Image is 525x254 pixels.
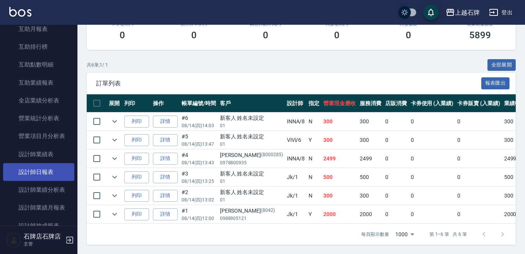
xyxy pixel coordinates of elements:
[153,208,178,220] a: 詳情
[455,150,502,168] td: 0
[409,168,456,186] td: 0
[455,168,502,186] td: 0
[406,30,411,41] h3: 0
[180,168,218,186] td: #3
[3,74,74,92] a: 互助業績報表
[153,134,178,146] a: 詳情
[358,150,383,168] td: 2499
[180,205,218,223] td: #1
[481,79,510,87] a: 報表匯出
[180,187,218,205] td: #2
[180,131,218,149] td: #5
[3,92,74,109] a: 全店業績分析表
[153,153,178,165] a: 詳情
[285,131,307,149] td: ViVi /6
[307,187,321,205] td: N
[3,199,74,216] a: 設計師業績月報表
[3,163,74,181] a: 設計師日報表
[383,187,409,205] td: 0
[409,150,456,168] td: 0
[182,141,216,148] p: 08/14 (四) 13:47
[455,131,502,149] td: 0
[182,159,216,166] p: 08/14 (四) 13:43
[285,150,307,168] td: INNA /8
[321,150,358,168] td: 2499
[124,171,149,183] button: 列印
[321,94,358,113] th: 營業現金應收
[358,131,383,149] td: 300
[455,187,502,205] td: 0
[307,168,321,186] td: N
[151,94,180,113] th: 操作
[3,181,74,199] a: 設計師業績分析表
[220,151,283,159] div: [PERSON_NAME]
[261,207,275,215] p: (8042)
[383,168,409,186] td: 0
[3,217,74,235] a: 設計師抽成報表
[455,8,480,17] div: 上越石牌
[109,171,120,183] button: expand row
[429,231,467,238] p: 第 1–6 筆 共 6 筆
[182,215,216,222] p: 08/14 (四) 12:00
[409,94,456,113] th: 卡券使用 (入業績)
[358,94,383,113] th: 服務消費
[481,77,510,89] button: 報表匯出
[24,233,63,240] h5: 石牌店石牌店
[3,109,74,127] a: 營業統計分析表
[358,187,383,205] td: 300
[180,113,218,131] td: #6
[87,61,108,68] p: 共 6 筆, 1 / 1
[261,151,283,159] p: (8000285)
[455,94,502,113] th: 卡券販賣 (入業績)
[409,205,456,223] td: 0
[383,113,409,131] td: 0
[3,20,74,38] a: 互助月報表
[220,159,283,166] p: 0978800935
[285,94,307,113] th: 設計師
[109,208,120,220] button: expand row
[191,30,197,41] h3: 0
[392,224,417,245] div: 1000
[24,240,63,247] p: 主管
[109,134,120,146] button: expand row
[3,56,74,73] a: 互助點數明細
[263,30,268,41] h3: 0
[180,150,218,168] td: #4
[120,30,125,41] h3: 0
[220,207,283,215] div: [PERSON_NAME]
[361,231,389,238] p: 每頁顯示數量
[334,30,340,41] h3: 0
[358,168,383,186] td: 500
[469,30,491,41] h3: 5899
[409,187,456,205] td: 0
[409,113,456,131] td: 0
[220,122,283,129] p: 01
[124,208,149,220] button: 列印
[9,7,31,17] img: Logo
[307,131,321,149] td: Y
[3,38,74,56] a: 互助排行榜
[321,131,358,149] td: 300
[220,196,283,203] p: 01
[220,170,283,178] div: 新客人 姓名未設定
[285,187,307,205] td: Jk /1
[383,131,409,149] td: 0
[153,171,178,183] a: 詳情
[455,113,502,131] td: 0
[3,145,74,163] a: 設計師業績表
[455,205,502,223] td: 0
[285,113,307,131] td: INNA /8
[321,168,358,186] td: 500
[180,94,218,113] th: 帳單編號/時間
[218,94,285,113] th: 客戶
[182,122,216,129] p: 08/14 (四) 14:03
[285,168,307,186] td: Jk /1
[307,113,321,131] td: N
[109,116,120,127] button: expand row
[321,187,358,205] td: 300
[443,5,483,20] button: 上越石牌
[124,134,149,146] button: 列印
[220,178,283,185] p: 01
[358,205,383,223] td: 2000
[321,205,358,223] td: 2000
